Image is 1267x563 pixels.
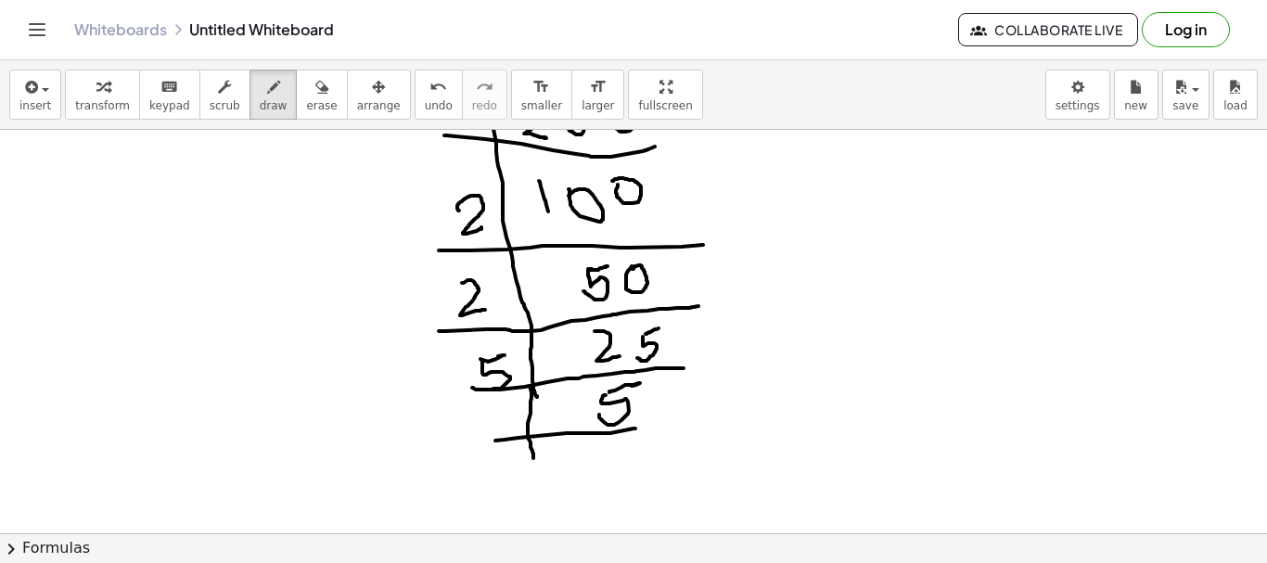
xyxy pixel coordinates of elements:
span: smaller [521,99,562,112]
button: draw [250,70,298,120]
span: save [1172,99,1198,112]
i: redo [476,76,493,98]
span: insert [19,99,51,112]
button: scrub [199,70,250,120]
button: save [1162,70,1209,120]
button: fullscreen [628,70,702,120]
button: insert [9,70,61,120]
button: new [1114,70,1158,120]
button: Collaborate Live [958,13,1138,46]
span: settings [1056,99,1100,112]
button: transform [65,70,140,120]
i: undo [429,76,447,98]
span: keypad [149,99,190,112]
span: new [1124,99,1147,112]
button: Toggle navigation [22,15,52,45]
button: format_sizesmaller [511,70,572,120]
span: scrub [210,99,240,112]
span: draw [260,99,288,112]
i: keyboard [160,76,178,98]
button: undoundo [415,70,463,120]
span: load [1223,99,1248,112]
span: redo [472,99,497,112]
span: erase [306,99,337,112]
button: load [1213,70,1258,120]
button: arrange [347,70,411,120]
button: settings [1045,70,1110,120]
i: format_size [532,76,550,98]
span: Collaborate Live [974,21,1122,38]
button: redoredo [462,70,507,120]
button: format_sizelarger [571,70,624,120]
span: undo [425,99,453,112]
button: Log in [1142,12,1230,47]
span: fullscreen [638,99,692,112]
i: format_size [589,76,607,98]
span: larger [582,99,614,112]
span: arrange [357,99,401,112]
span: transform [75,99,130,112]
button: keyboardkeypad [139,70,200,120]
a: Whiteboards [74,20,167,39]
button: erase [296,70,347,120]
